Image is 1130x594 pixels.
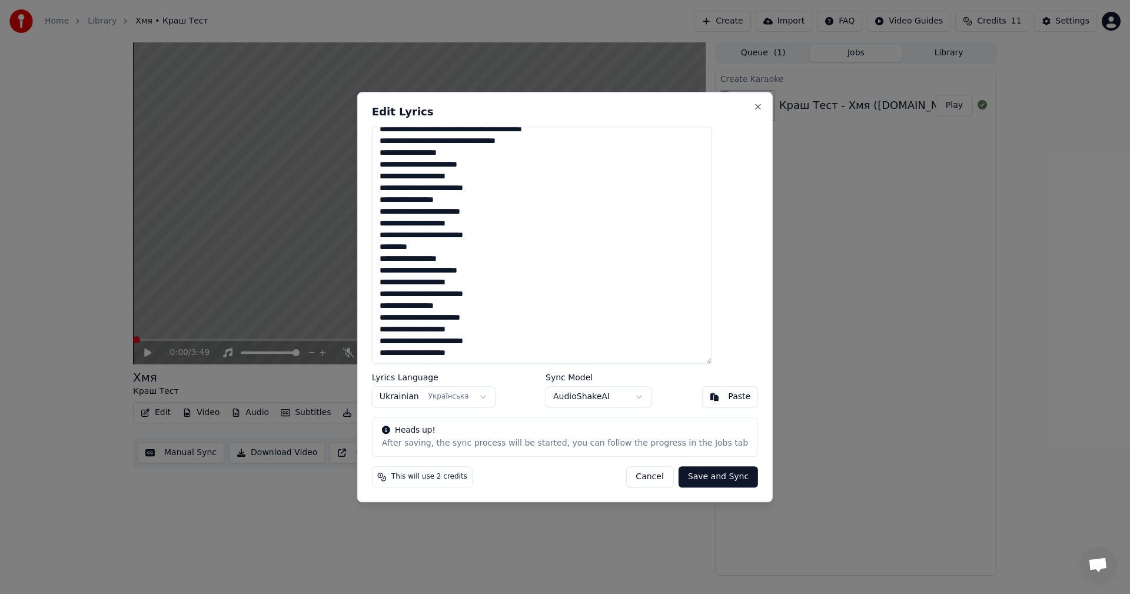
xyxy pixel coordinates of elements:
[702,386,758,407] button: Paste
[546,373,652,381] label: Sync Model
[626,466,673,487] button: Cancel
[679,466,758,487] button: Save and Sync
[382,437,748,449] div: After saving, the sync process will be started, you can follow the progress in the Jobs tab
[728,391,750,403] div: Paste
[391,472,467,482] span: This will use 2 credits
[372,107,758,117] h2: Edit Lyrics
[382,424,748,436] div: Heads up!
[372,373,496,381] label: Lyrics Language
